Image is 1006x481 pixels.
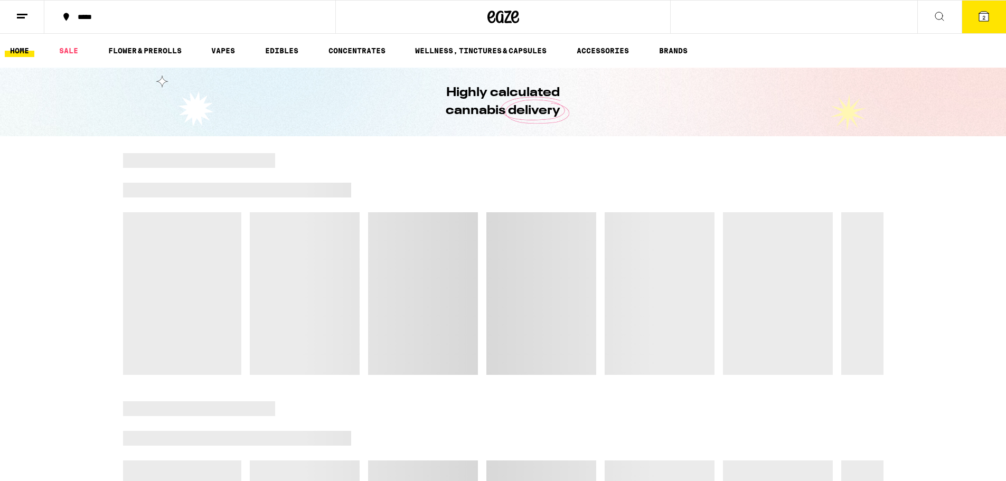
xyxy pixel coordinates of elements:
[962,1,1006,33] button: 2
[416,84,590,120] h1: Highly calculated cannabis delivery
[654,44,693,57] a: BRANDS
[54,44,83,57] a: SALE
[982,14,985,21] span: 2
[103,44,187,57] a: FLOWER & PREROLLS
[206,44,240,57] a: VAPES
[410,44,552,57] a: WELLNESS, TINCTURES & CAPSULES
[260,44,304,57] a: EDIBLES
[323,44,391,57] a: CONCENTRATES
[571,44,634,57] a: ACCESSORIES
[5,44,34,57] a: HOME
